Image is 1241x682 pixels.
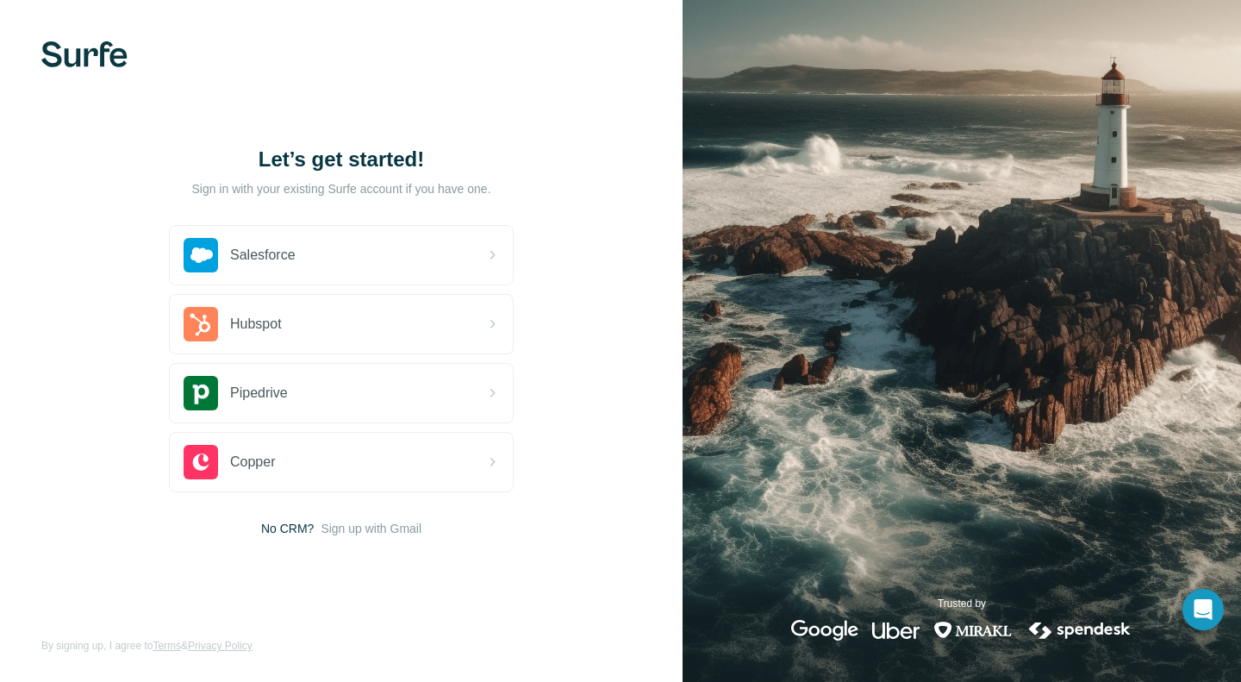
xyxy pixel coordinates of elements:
[938,596,986,611] p: Trusted by
[169,146,514,173] h1: Let’s get started!
[41,638,253,654] span: By signing up, I agree to &
[230,314,282,335] span: Hubspot
[933,620,1013,641] img: mirakl's logo
[230,452,275,472] span: Copper
[184,307,218,341] img: hubspot's logo
[1026,620,1133,641] img: spendesk's logo
[184,238,218,272] img: salesforce's logo
[321,520,421,537] button: Sign up with Gmail
[261,520,314,537] span: No CRM?
[184,376,218,410] img: pipedrive's logo
[191,180,490,197] p: Sign in with your existing Surfe account if you have one.
[153,640,181,652] a: Terms
[184,445,218,479] img: copper's logo
[872,620,920,641] img: uber's logo
[188,640,253,652] a: Privacy Policy
[230,383,288,404] span: Pipedrive
[230,245,296,266] span: Salesforce
[1182,589,1224,630] div: Open Intercom Messenger
[791,620,858,641] img: google's logo
[41,41,128,67] img: Surfe's logo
